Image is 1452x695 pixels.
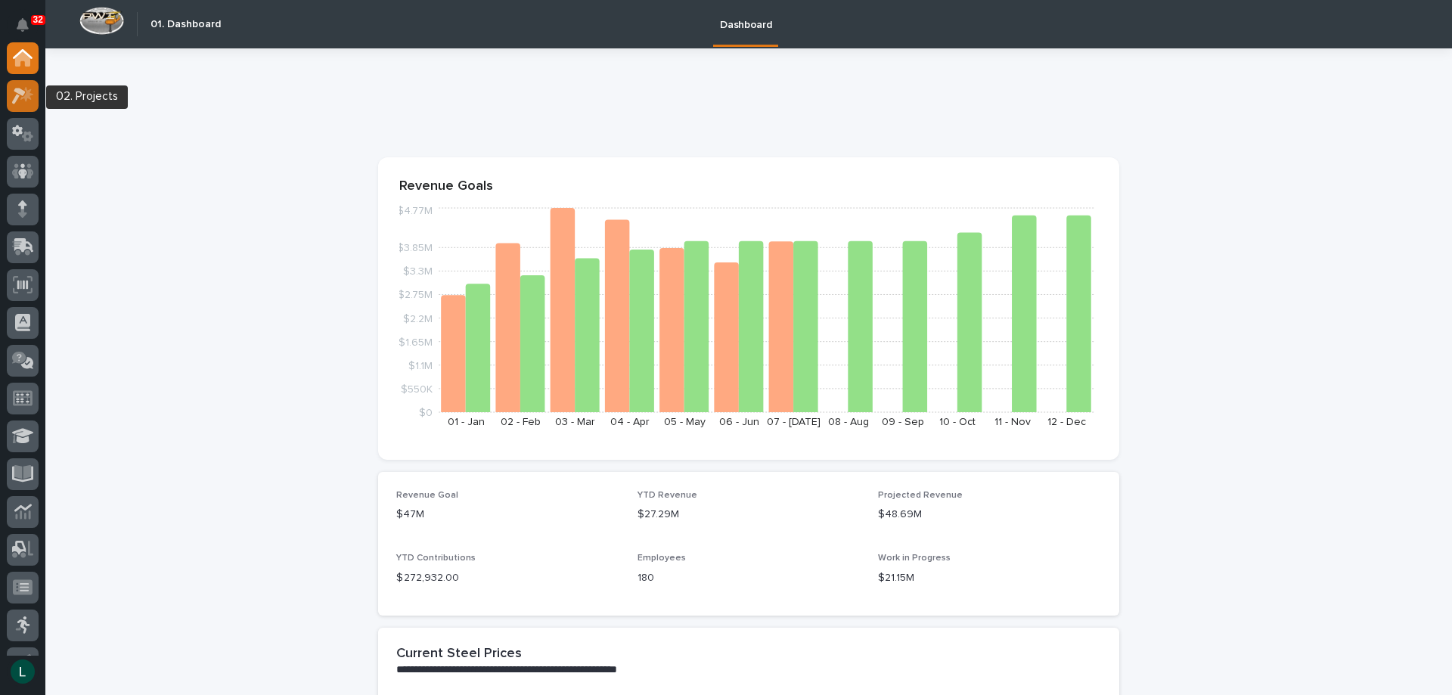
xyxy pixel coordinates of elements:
[638,554,686,563] span: Employees
[7,656,39,687] button: users-avatar
[878,554,951,563] span: Work in Progress
[828,417,869,427] text: 08 - Aug
[1047,417,1086,427] text: 12 - Dec
[397,206,433,216] tspan: $4.77M
[767,417,821,427] text: 07 - [DATE]
[878,491,963,500] span: Projected Revenue
[638,507,861,523] p: $27.29M
[396,646,522,662] h2: Current Steel Prices
[7,9,39,41] button: Notifications
[397,243,433,253] tspan: $3.85M
[396,507,619,523] p: $47M
[878,570,1101,586] p: $21.15M
[882,417,924,427] text: 09 - Sep
[396,491,458,500] span: Revenue Goal
[399,337,433,347] tspan: $1.65M
[610,417,650,427] text: 04 - Apr
[994,417,1031,427] text: 11 - Nov
[398,290,433,300] tspan: $2.75M
[419,408,433,418] tspan: $0
[719,417,759,427] text: 06 - Jun
[79,7,124,35] img: Workspace Logo
[399,178,1098,195] p: Revenue Goals
[150,18,221,31] h2: 01. Dashboard
[638,570,861,586] p: 180
[664,417,706,427] text: 05 - May
[638,491,697,500] span: YTD Revenue
[448,417,485,427] text: 01 - Jan
[408,360,433,371] tspan: $1.1M
[403,266,433,277] tspan: $3.3M
[396,554,476,563] span: YTD Contributions
[501,417,541,427] text: 02 - Feb
[555,417,595,427] text: 03 - Mar
[401,383,433,394] tspan: $550K
[878,507,1101,523] p: $48.69M
[403,313,433,324] tspan: $2.2M
[19,18,39,42] div: Notifications32
[939,417,976,427] text: 10 - Oct
[396,570,619,586] p: $ 272,932.00
[33,14,43,25] p: 32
